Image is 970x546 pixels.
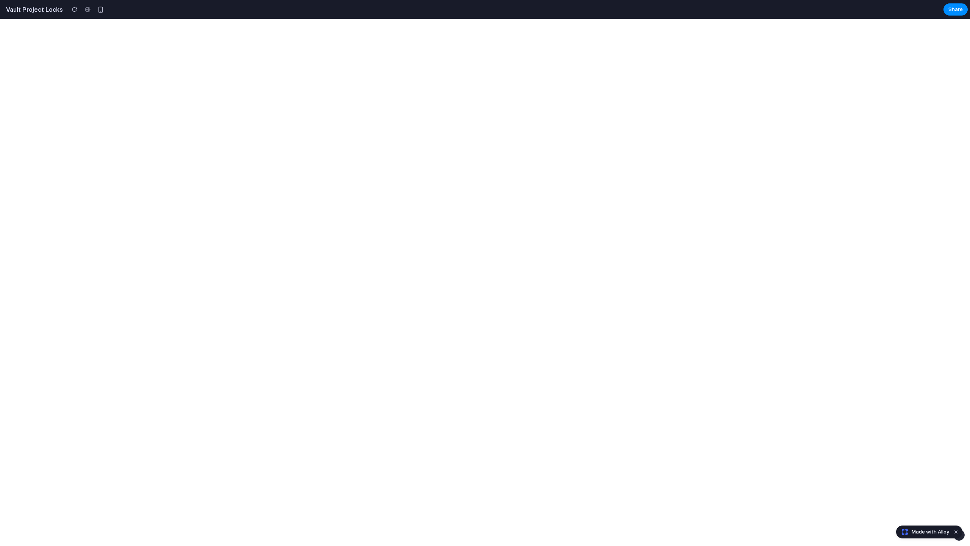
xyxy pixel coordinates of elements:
[896,528,950,536] a: Made with Alloy
[943,3,968,16] button: Share
[3,5,63,14] h2: Vault Project Locks
[948,6,963,13] span: Share
[951,527,961,537] button: Dismiss watermark
[912,528,949,536] span: Made with Alloy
